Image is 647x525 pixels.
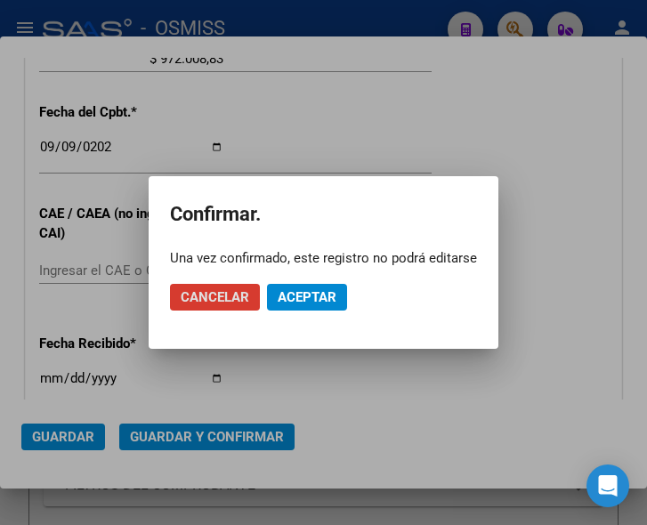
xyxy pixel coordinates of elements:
[170,249,477,267] div: Una vez confirmado, este registro no podrá editarse
[170,284,260,311] button: Cancelar
[181,289,249,305] span: Cancelar
[278,289,336,305] span: Aceptar
[267,284,347,311] button: Aceptar
[586,464,629,507] div: Open Intercom Messenger
[170,198,477,231] h2: Confirmar.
